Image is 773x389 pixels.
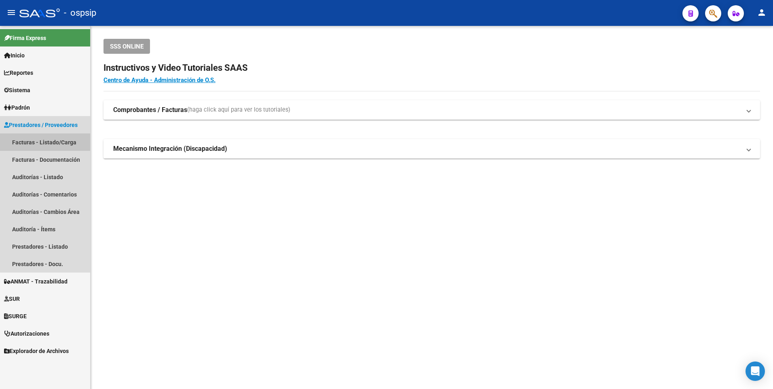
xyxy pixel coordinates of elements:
[64,4,96,22] span: - ospsip
[110,43,144,50] span: SSS ONLINE
[4,347,69,355] span: Explorador de Archivos
[757,8,767,17] mat-icon: person
[4,51,25,60] span: Inicio
[113,144,227,153] strong: Mecanismo Integración (Discapacidad)
[4,277,68,286] span: ANMAT - Trazabilidad
[103,60,760,76] h2: Instructivos y Video Tutoriales SAAS
[6,8,16,17] mat-icon: menu
[4,34,46,42] span: Firma Express
[103,139,760,159] mat-expansion-panel-header: Mecanismo Integración (Discapacidad)
[4,68,33,77] span: Reportes
[746,362,765,381] div: Open Intercom Messenger
[4,312,27,321] span: SURGE
[187,106,290,114] span: (haga click aquí para ver los tutoriales)
[4,86,30,95] span: Sistema
[103,76,215,84] a: Centro de Ayuda - Administración de O.S.
[103,100,760,120] mat-expansion-panel-header: Comprobantes / Facturas(haga click aquí para ver los tutoriales)
[4,294,20,303] span: SUR
[4,121,78,129] span: Prestadores / Proveedores
[4,329,49,338] span: Autorizaciones
[113,106,187,114] strong: Comprobantes / Facturas
[103,39,150,54] button: SSS ONLINE
[4,103,30,112] span: Padrón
